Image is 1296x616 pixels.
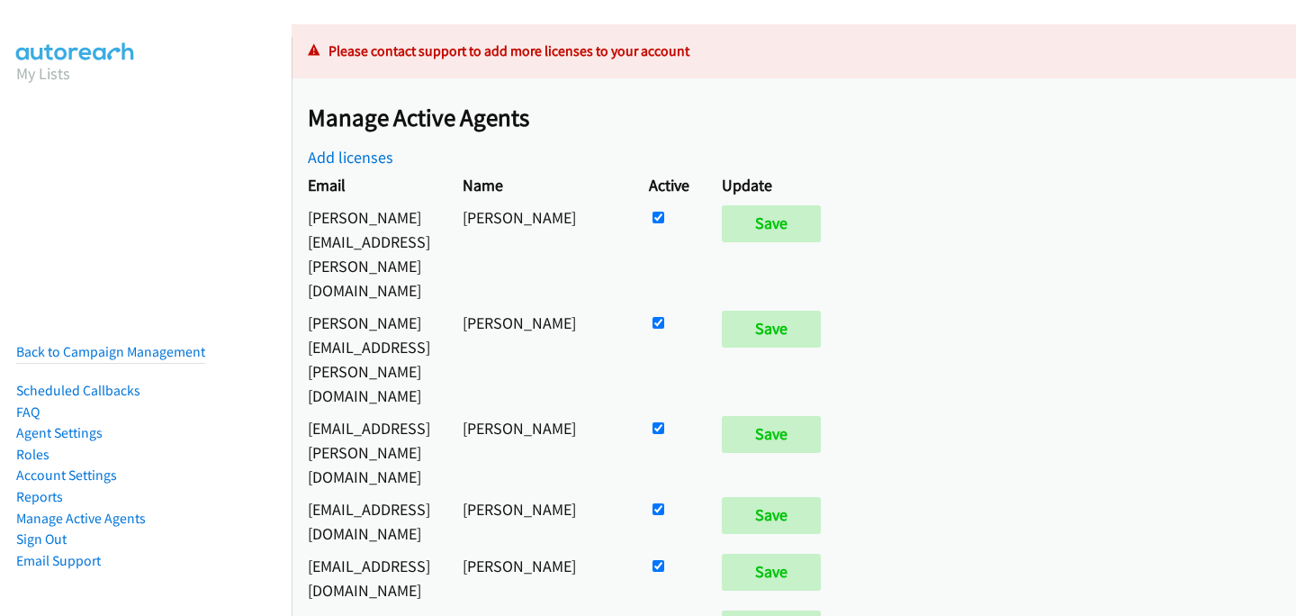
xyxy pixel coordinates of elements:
[16,382,140,399] a: Scheduled Callbacks
[292,169,446,202] th: Email
[292,307,446,412] td: [PERSON_NAME][EMAIL_ADDRESS][PERSON_NAME][DOMAIN_NAME]
[16,424,103,441] a: Agent Settings
[16,446,49,463] a: Roles
[722,554,821,590] input: Save
[308,41,1280,62] p: Please contact support to add more licenses to your account
[16,530,67,548] a: Sign Out
[722,205,821,241] input: Save
[16,467,117,484] a: Account Settings
[722,311,821,347] input: Save
[292,202,446,307] td: [PERSON_NAME][EMAIL_ADDRESS][PERSON_NAME][DOMAIN_NAME]
[16,510,146,527] a: Manage Active Agents
[706,169,845,202] th: Update
[16,403,40,421] a: FAQ
[308,103,1296,133] h2: Manage Active Agents
[722,497,821,533] input: Save
[446,307,633,412] td: [PERSON_NAME]
[722,416,821,452] input: Save
[446,494,633,550] td: [PERSON_NAME]
[308,147,393,168] a: Add licenses
[633,169,706,202] th: Active
[16,552,101,569] a: Email Support
[446,169,633,202] th: Name
[16,488,63,505] a: Reports
[292,550,446,607] td: [EMAIL_ADDRESS][DOMAIN_NAME]
[446,550,633,607] td: [PERSON_NAME]
[446,202,633,307] td: [PERSON_NAME]
[16,63,70,84] a: My Lists
[16,343,205,360] a: Back to Campaign Management
[292,494,446,550] td: [EMAIL_ADDRESS][DOMAIN_NAME]
[292,412,446,494] td: [EMAIL_ADDRESS][PERSON_NAME][DOMAIN_NAME]
[446,412,633,494] td: [PERSON_NAME]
